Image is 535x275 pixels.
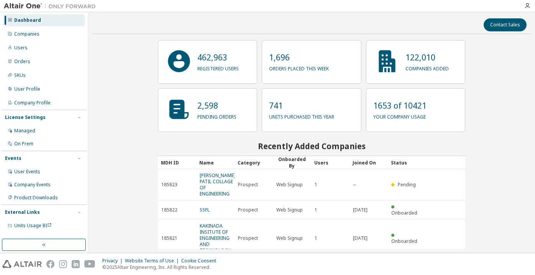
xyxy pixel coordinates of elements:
[14,45,28,51] div: Users
[72,260,80,268] img: linkedin.svg
[353,235,368,241] span: [DATE]
[276,207,303,213] span: Web Signup
[276,182,303,188] span: Web Signup
[14,59,30,65] div: Orders
[14,72,26,78] div: SKUs
[4,2,100,10] img: Altair One
[2,260,42,268] img: altair_logo.svg
[197,111,236,120] p: pending orders
[14,222,52,229] span: Units Usage BI
[238,156,270,169] div: Category
[161,235,177,241] span: 185821
[14,182,51,188] div: Company Events
[353,207,368,213] span: [DATE]
[181,258,221,264] div: Cookie Consent
[199,156,231,169] div: Name
[14,31,39,37] div: Companies
[269,52,329,63] p: 1,696
[314,156,346,169] div: Users
[315,182,317,188] span: 1
[238,235,258,241] span: Prospect
[276,156,308,169] div: Onboarded By
[46,260,54,268] img: facebook.svg
[5,114,46,120] div: License Settings
[84,260,95,268] img: youtube.svg
[161,207,177,213] span: 185822
[269,63,329,72] p: orders placed this week
[315,207,317,213] span: 1
[353,182,356,188] span: --
[405,52,449,63] p: 122,010
[14,128,35,134] div: Managed
[200,172,235,197] a: [PERSON_NAME] PATIL COLLAGE OF ENGINEERING
[200,223,231,254] a: KAKINADA INSITUTE OF ENGINEERING AND TECHNOLOGY
[269,100,334,111] p: 741
[315,235,317,241] span: 1
[14,17,41,23] div: Dashboard
[5,155,21,161] div: Events
[102,264,221,270] p: © 2025 Altair Engineering, Inc. All Rights Reserved.
[161,156,193,169] div: MDH ID
[269,111,334,120] p: units purchased this year
[14,141,33,147] div: On Prem
[14,195,58,201] div: Product Downloads
[197,63,239,72] p: registered users
[353,156,385,169] div: Joined On
[200,207,210,213] a: SSFL
[238,182,258,188] span: Prospect
[197,52,239,63] p: 462,963
[14,100,51,106] div: Company Profile
[373,111,427,120] p: your company usage
[484,18,527,31] button: Contact Sales
[158,141,465,151] h2: Recently Added Companies
[391,210,417,216] span: Onboarded
[14,169,40,175] div: User Events
[391,238,417,244] span: Onboarded
[59,260,67,268] img: instagram.svg
[238,207,258,213] span: Prospect
[398,181,416,188] span: Pending
[197,100,236,111] p: 2,598
[161,182,177,188] span: 185823
[276,235,303,241] span: Web Signup
[405,63,449,72] p: companies added
[373,100,427,111] p: 1653 of 10421
[5,209,40,215] div: External Links
[102,258,125,264] div: Privacy
[125,258,181,264] div: Website Terms of Use
[391,156,423,169] div: Status
[14,86,40,92] div: User Profile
